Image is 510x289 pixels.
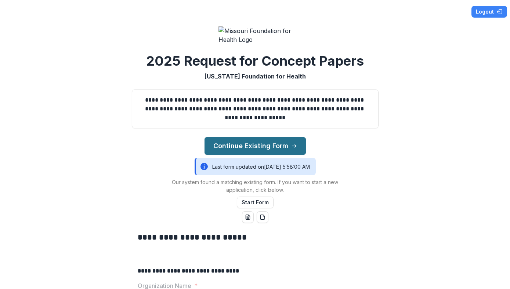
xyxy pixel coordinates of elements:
[237,197,274,208] button: Start Form
[257,211,268,223] button: pdf-download
[146,53,364,69] h2: 2025 Request for Concept Papers
[205,72,306,81] p: [US_STATE] Foundation for Health
[205,137,306,155] button: Continue Existing Form
[218,26,292,44] img: Missouri Foundation for Health Logo
[242,211,254,223] button: word-download
[163,178,347,194] p: Our system found a matching existing form. If you want to start a new application, click below.
[195,158,316,175] div: Last form updated on [DATE] 5:58:00 AM
[471,6,507,18] button: Logout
